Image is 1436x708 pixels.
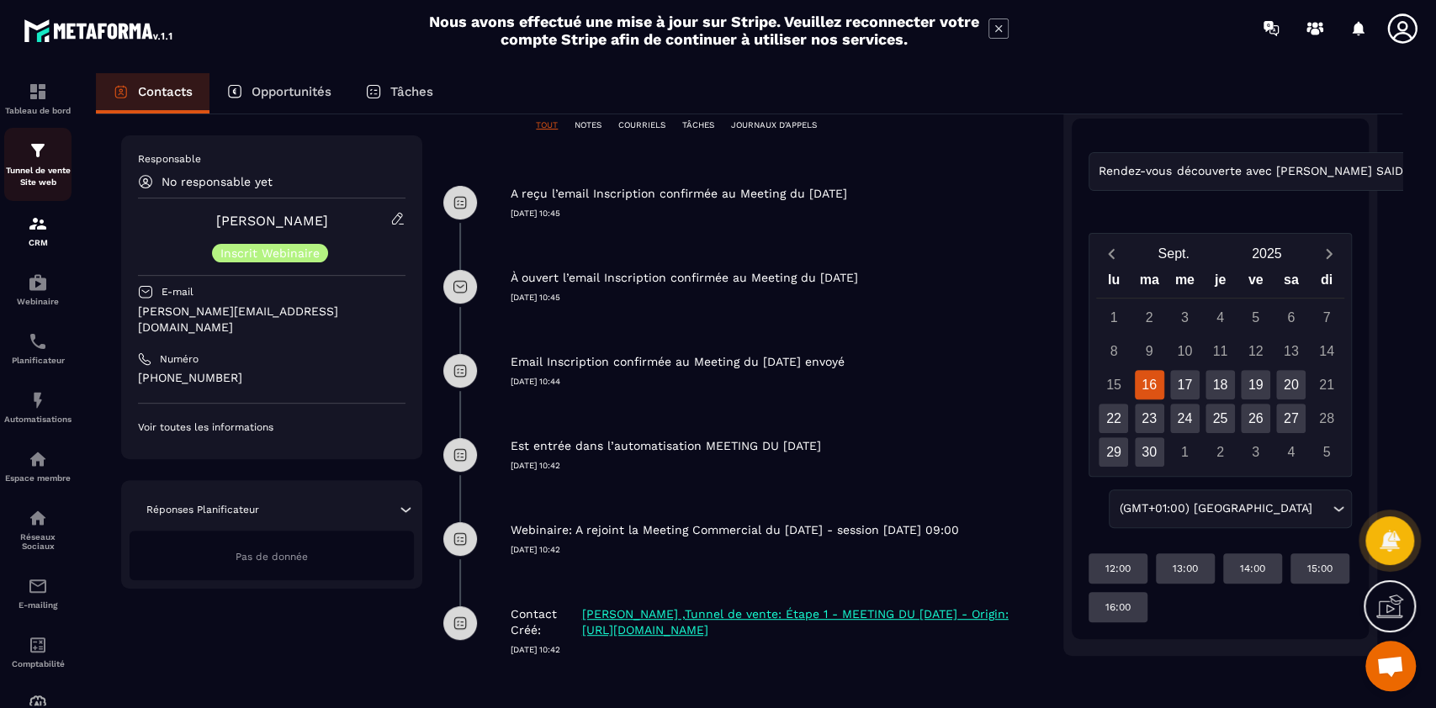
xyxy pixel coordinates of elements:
img: logo [24,15,175,45]
p: [DATE] 10:44 [511,376,1047,388]
h2: Nous avons effectué une mise à jour sur Stripe. Veuillez reconnecter votre compte Stripe afin de ... [428,13,980,48]
div: 21 [1311,370,1341,399]
div: 3 [1241,437,1270,467]
div: 28 [1311,404,1341,433]
p: E-mail [162,285,193,299]
div: ve [1237,268,1273,298]
img: formation [28,82,48,102]
a: formationformationTunnel de vente Site web [4,128,72,201]
div: 25 [1205,404,1235,433]
p: Réseaux Sociaux [4,532,72,551]
a: Contacts [96,73,209,114]
p: Automatisations [4,415,72,424]
img: automations [28,272,48,293]
div: Search for option [1109,489,1352,528]
div: 26 [1241,404,1270,433]
p: [DATE] 10:42 [511,460,1047,472]
p: Comptabilité [4,659,72,668]
button: Previous month [1096,242,1127,265]
div: 4 [1205,303,1235,332]
img: formation [28,214,48,234]
p: [DATE] 10:42 [511,544,1047,556]
button: Open years overlay [1220,239,1313,268]
p: 15:00 [1307,562,1333,575]
p: Email Inscription confirmée au Meeting du [DATE] envoyé [511,354,845,370]
p: [PERSON_NAME] ,Tunnel de vente: Étape 1 - MEETING DU [DATE] - Origin: [URL][DOMAIN_NAME] [582,606,1042,638]
a: automationsautomationsWebinaire [4,260,72,319]
p: Planificateur [4,356,72,365]
p: Tâches [390,84,433,99]
div: 22 [1099,404,1128,433]
a: Tâches [348,73,450,114]
div: 30 [1135,437,1164,467]
a: [PERSON_NAME] [216,213,328,229]
div: 3 [1170,303,1200,332]
div: je [1202,268,1237,298]
div: 29 [1099,437,1128,467]
p: Opportunités [252,84,331,99]
div: 27 [1276,404,1306,433]
p: No responsable yet [162,175,273,188]
div: di [1309,268,1344,298]
p: Webinaire [4,297,72,306]
div: 2 [1205,437,1235,467]
div: 4 [1276,437,1306,467]
div: 19 [1241,370,1270,399]
input: Search for option [1316,499,1328,518]
p: Voir toutes les informations [138,420,405,434]
p: CRM [4,238,72,247]
span: (GMT+01:00) [GEOGRAPHIC_DATA] [1115,499,1316,518]
div: 20 [1276,370,1306,399]
div: Calendar wrapper [1096,268,1344,467]
div: sa [1274,268,1309,298]
a: formationformationCRM [4,201,72,260]
div: 2 [1135,303,1164,332]
p: Inscrit Webinaire [220,247,320,259]
div: 17 [1170,370,1200,399]
a: automationsautomationsAutomatisations [4,378,72,436]
img: automations [28,390,48,410]
div: 23 [1135,404,1164,433]
p: [DATE] 10:45 [511,208,1047,219]
p: Tableau de bord [4,106,72,115]
p: NOTES [575,119,601,131]
p: Est entrée dans l’automatisation MEETING DU [DATE] [511,438,821,454]
div: 9 [1135,336,1164,366]
p: Webinaire: A rejoint la Meeting Commercial du [DATE] - session [DATE] 09:00 [511,522,959,538]
div: 6 [1276,303,1306,332]
div: 13 [1276,336,1306,366]
p: Tunnel de vente Site web [4,165,72,188]
div: 1 [1099,303,1128,332]
img: automations [28,449,48,469]
div: lu [1096,268,1131,298]
div: 5 [1311,437,1341,467]
p: À ouvert l’email Inscription confirmée au Meeting du [DATE] [511,270,858,286]
p: TÂCHES [682,119,714,131]
p: 13:00 [1173,562,1198,575]
div: Calendar days [1096,303,1344,467]
div: 18 [1205,370,1235,399]
p: E-mailing [4,600,72,610]
button: Next month [1313,242,1344,265]
button: Open months overlay [1127,239,1221,268]
img: social-network [28,508,48,528]
div: Ouvrir le chat [1365,641,1416,691]
div: 12 [1241,336,1270,366]
p: JOURNAUX D'APPELS [731,119,817,131]
div: 8 [1099,336,1128,366]
div: 1 [1170,437,1200,467]
div: 16 [1135,370,1164,399]
p: Numéro [160,352,199,366]
div: 11 [1205,336,1235,366]
div: 14 [1311,336,1341,366]
p: [PERSON_NAME][EMAIL_ADDRESS][DOMAIN_NAME] [138,304,405,336]
span: Pas de donnée [236,551,308,563]
div: ma [1131,268,1167,298]
a: accountantaccountantComptabilité [4,622,72,681]
p: 16:00 [1105,600,1131,614]
p: TOUT [536,119,558,131]
div: 24 [1170,404,1200,433]
a: schedulerschedulerPlanificateur [4,319,72,378]
p: [DATE] 10:42 [511,644,1047,656]
div: 10 [1170,336,1200,366]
